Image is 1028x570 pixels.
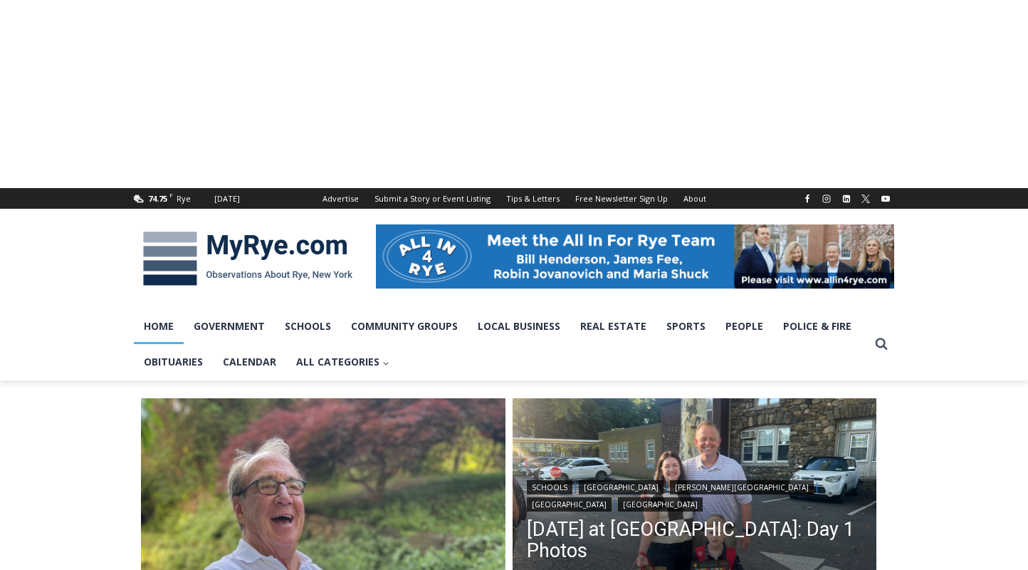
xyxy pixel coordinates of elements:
a: Advertise [315,188,367,209]
a: Local Business [468,309,570,344]
nav: Primary Navigation [134,309,869,380]
a: All Categories [286,344,399,380]
a: Schools [275,309,341,344]
a: Community Groups [341,309,468,344]
a: People [715,309,773,344]
button: View Search Form [869,331,894,357]
nav: Secondary Navigation [315,188,714,209]
img: MyRye.com [134,222,362,296]
a: [GEOGRAPHIC_DATA] [527,497,612,512]
a: Sports [656,309,715,344]
a: [DATE] at [GEOGRAPHIC_DATA]: Day 1 Photos [527,519,863,561]
div: | | | | [527,477,863,512]
a: Government [184,309,275,344]
a: Real Estate [570,309,656,344]
span: All Categories [296,354,389,370]
img: All in for Rye [376,224,894,289]
a: [GEOGRAPHIC_DATA] [618,497,703,512]
a: Police & Fire [773,309,861,344]
a: Facebook [799,190,816,207]
div: [DATE] [214,192,240,205]
a: Free Newsletter Sign Up [567,188,676,209]
a: About [676,188,714,209]
span: 74.75 [148,193,167,204]
a: Tips & Letters [498,188,567,209]
span: F [169,191,173,199]
div: Rye [177,192,191,205]
a: Submit a Story or Event Listing [367,188,498,209]
a: Linkedin [838,190,855,207]
a: [GEOGRAPHIC_DATA] [579,480,664,494]
a: Instagram [818,190,835,207]
a: Calendar [213,344,286,380]
a: Home [134,309,184,344]
a: YouTube [877,190,894,207]
a: [PERSON_NAME][GEOGRAPHIC_DATA] [670,480,814,494]
a: Schools [527,480,572,494]
a: Obituaries [134,344,213,380]
a: X [857,190,874,207]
